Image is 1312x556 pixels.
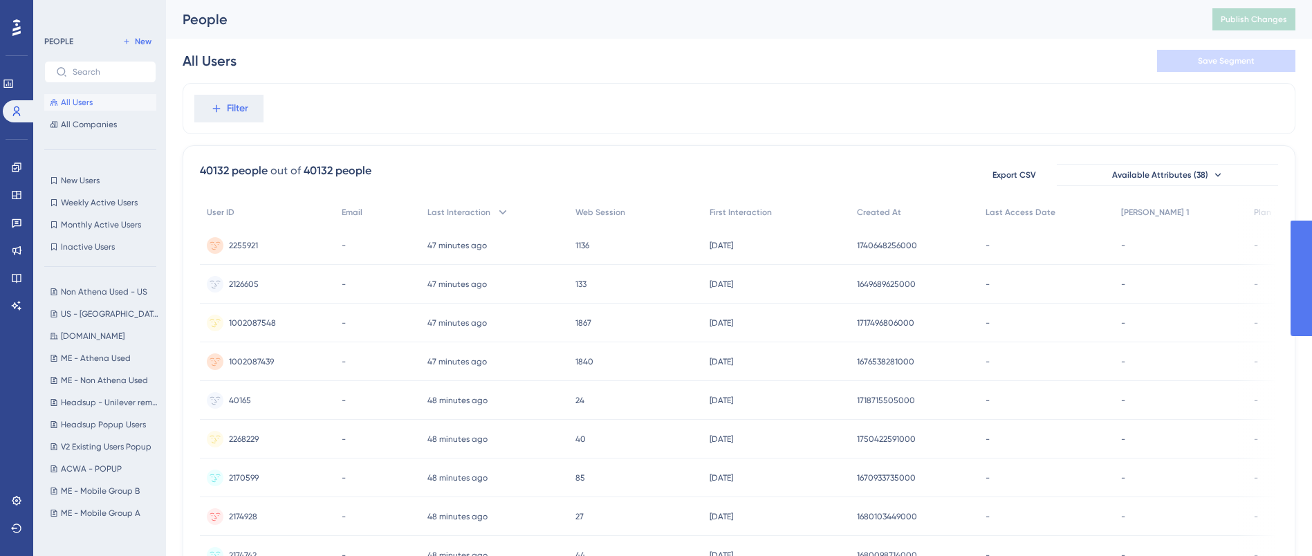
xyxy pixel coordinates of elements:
[342,240,346,251] span: -
[1254,279,1258,290] span: -
[1121,511,1125,522] span: -
[342,317,346,328] span: -
[710,207,772,218] span: First Interaction
[857,240,917,251] span: 1740648256000
[207,207,234,218] span: User ID
[575,356,593,367] span: 1840
[1254,434,1258,445] span: -
[183,51,237,71] div: All Users
[427,279,487,289] time: 47 minutes ago
[427,512,488,521] time: 48 minutes ago
[229,240,258,251] span: 2255921
[1121,434,1125,445] span: -
[710,473,733,483] time: [DATE]
[270,163,301,179] div: out of
[1121,472,1125,483] span: -
[61,441,151,452] span: V2 Existing Users Popup
[1254,395,1258,406] span: -
[61,97,93,108] span: All Users
[575,240,589,251] span: 1136
[710,279,733,289] time: [DATE]
[710,357,733,367] time: [DATE]
[118,33,156,50] button: New
[1254,501,1295,543] iframe: UserGuiding AI Assistant Launcher
[229,395,251,406] span: 40165
[986,434,990,445] span: -
[44,36,73,47] div: PEOPLE
[61,175,100,186] span: New Users
[857,279,916,290] span: 1649689625000
[342,511,346,522] span: -
[1198,55,1255,66] span: Save Segment
[986,511,990,522] span: -
[73,67,145,77] input: Search
[342,434,346,445] span: -
[44,284,165,300] button: Non Athena Used - US
[710,434,733,444] time: [DATE]
[61,241,115,252] span: Inactive Users
[342,472,346,483] span: -
[986,472,990,483] span: -
[575,207,625,218] span: Web Session
[229,356,274,367] span: 1002087439
[427,434,488,444] time: 48 minutes ago
[44,116,156,133] button: All Companies
[61,331,124,342] span: [DOMAIN_NAME]
[342,356,346,367] span: -
[44,483,165,499] button: ME - Mobile Group B
[227,100,248,117] span: Filter
[575,511,584,522] span: 27
[857,472,916,483] span: 1670933735000
[710,241,733,250] time: [DATE]
[229,511,257,522] span: 2174928
[427,396,488,405] time: 48 minutes ago
[44,416,165,433] button: Headsup Popup Users
[1254,240,1258,251] span: -
[1112,169,1208,180] span: Available Attributes (38)
[857,356,914,367] span: 1676538281000
[986,395,990,406] span: -
[1254,207,1271,218] span: Plan
[1057,164,1278,186] button: Available Attributes (38)
[986,207,1055,218] span: Last Access Date
[1121,240,1125,251] span: -
[229,434,259,445] span: 2268229
[135,36,151,47] span: New
[44,239,156,255] button: Inactive Users
[61,419,146,430] span: Headsup Popup Users
[229,279,259,290] span: 2126605
[44,172,156,189] button: New Users
[194,95,264,122] button: Filter
[200,163,268,179] div: 40132 people
[575,395,584,406] span: 24
[44,372,165,389] button: ME - Non Athena Used
[44,350,165,367] button: ME - Athena Used
[61,219,141,230] span: Monthly Active Users
[229,317,276,328] span: 1002087548
[1121,279,1125,290] span: -
[575,434,586,445] span: 40
[1254,317,1258,328] span: -
[1254,356,1258,367] span: -
[979,164,1048,186] button: Export CSV
[342,279,346,290] span: -
[229,472,259,483] span: 2170599
[44,438,165,455] button: V2 Existing Users Popup
[575,472,585,483] span: 85
[342,207,362,218] span: Email
[61,197,138,208] span: Weekly Active Users
[44,527,165,544] button: Mobile - Group B
[1254,472,1258,483] span: -
[710,318,733,328] time: [DATE]
[61,119,117,130] span: All Companies
[427,241,487,250] time: 47 minutes ago
[857,511,917,522] span: 1680103449000
[1121,317,1125,328] span: -
[304,163,371,179] div: 40132 people
[61,353,131,364] span: ME - Athena Used
[857,434,916,445] span: 1750422591000
[857,317,914,328] span: 1717496806000
[427,207,490,218] span: Last Interaction
[1212,8,1295,30] button: Publish Changes
[44,328,165,344] button: [DOMAIN_NAME]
